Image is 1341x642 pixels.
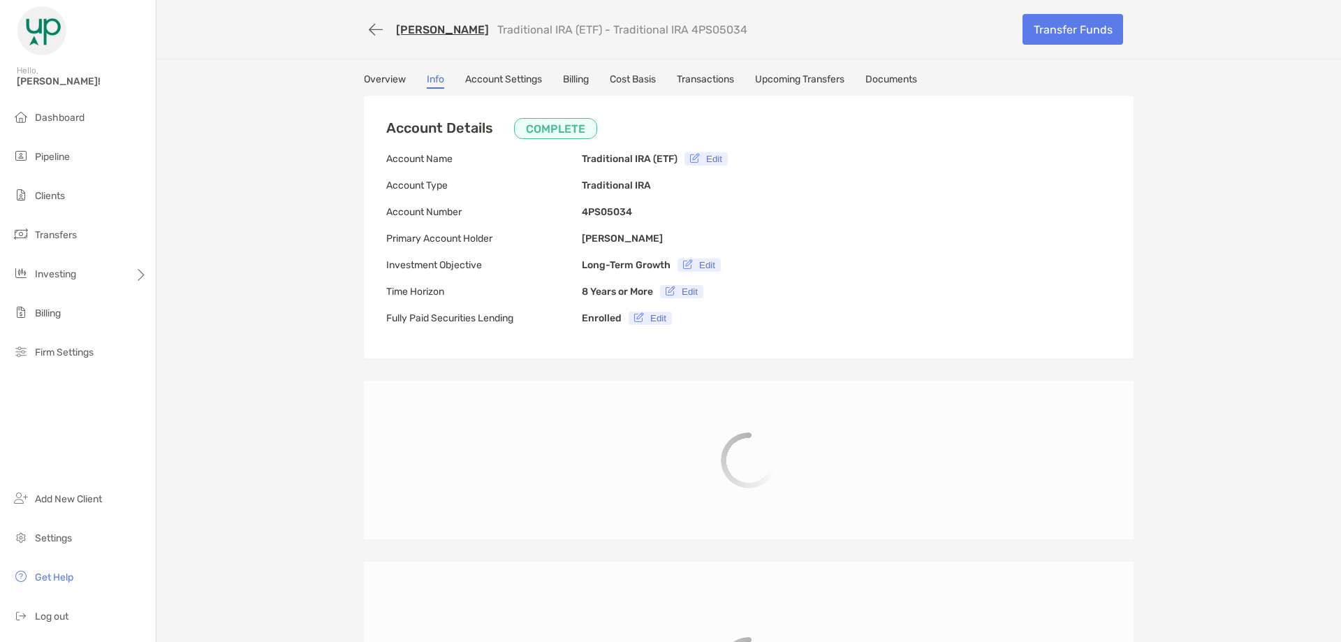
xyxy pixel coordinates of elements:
img: Zoe Logo [17,6,67,56]
b: Enrolled [582,312,622,324]
b: Traditional IRA [582,180,651,191]
p: Investment Objective [386,256,582,274]
img: pipeline icon [13,147,29,164]
img: get-help icon [13,568,29,585]
span: [PERSON_NAME]! [17,75,147,87]
img: dashboard icon [13,108,29,125]
span: Investing [35,268,76,280]
img: add_new_client icon [13,490,29,506]
p: Primary Account Holder [386,230,582,247]
p: Account Type [386,177,582,194]
span: Clients [35,190,65,202]
a: Documents [865,73,917,89]
a: Account Settings [465,73,542,89]
img: clients icon [13,187,29,203]
span: Log out [35,611,68,622]
b: Traditional IRA (ETF) [582,153,677,165]
a: Transactions [677,73,734,89]
a: Cost Basis [610,73,656,89]
img: firm-settings icon [13,343,29,360]
span: Billing [35,307,61,319]
a: Billing [563,73,589,89]
span: Settings [35,532,72,544]
b: 8 Years or More [582,286,653,298]
p: Traditional IRA (ETF) - Traditional IRA 4PS05034 [497,23,747,36]
p: Fully Paid Securities Lending [386,309,582,327]
button: Edit [629,312,672,325]
p: COMPLETE [526,120,585,138]
b: 4PS05034 [582,206,632,218]
button: Edit [660,285,703,298]
img: settings icon [13,529,29,546]
h3: Account Details [386,118,597,139]
p: Account Name [386,150,582,168]
span: Pipeline [35,151,70,163]
img: billing icon [13,304,29,321]
span: Get Help [35,571,73,583]
a: [PERSON_NAME] [396,23,489,36]
a: Overview [364,73,406,89]
b: Long-Term Growth [582,259,670,271]
span: Firm Settings [35,346,94,358]
p: Account Number [386,203,582,221]
a: Info [427,73,444,89]
a: Upcoming Transfers [755,73,844,89]
span: Dashboard [35,112,85,124]
span: Transfers [35,229,77,241]
img: transfers icon [13,226,29,242]
b: [PERSON_NAME] [582,233,663,245]
p: Time Horizon [386,283,582,300]
img: investing icon [13,265,29,282]
span: Add New Client [35,493,102,505]
button: Edit [677,258,721,272]
button: Edit [684,152,728,166]
img: logout icon [13,607,29,624]
a: Transfer Funds [1023,14,1123,45]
